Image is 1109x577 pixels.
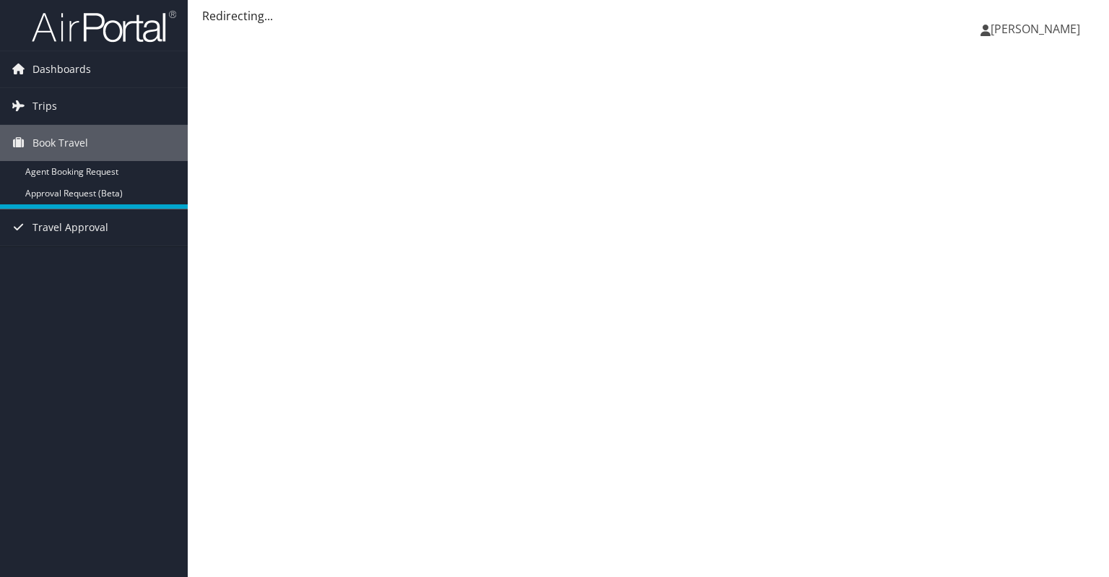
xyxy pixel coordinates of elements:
div: Redirecting... [202,7,1095,25]
span: Book Travel [32,125,88,161]
span: [PERSON_NAME] [991,21,1080,37]
span: Trips [32,88,57,124]
img: airportal-logo.png [32,9,176,43]
span: Travel Approval [32,209,108,246]
a: [PERSON_NAME] [980,7,1095,51]
span: Dashboards [32,51,91,87]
